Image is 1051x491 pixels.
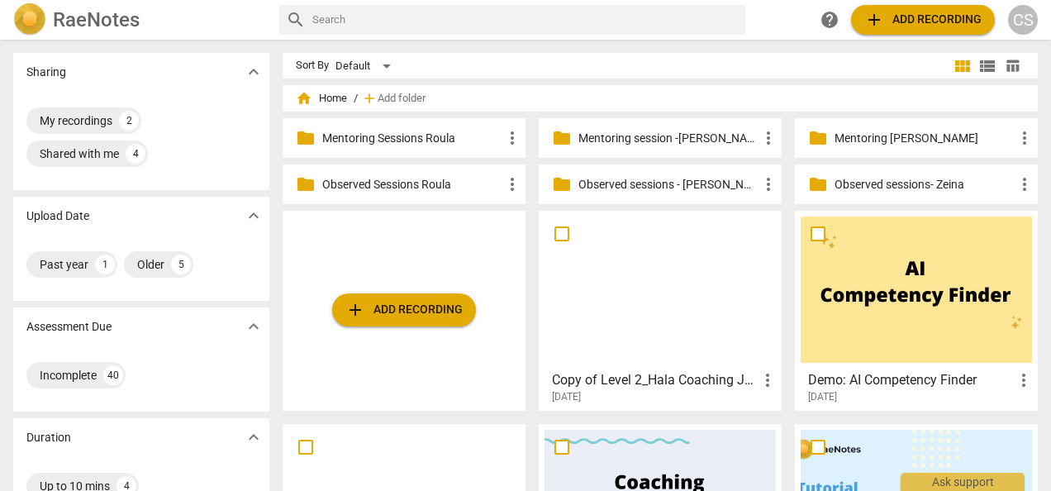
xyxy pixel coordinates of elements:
div: Default [335,53,397,79]
button: Show more [241,203,266,228]
span: expand_more [244,427,264,447]
input: Search [312,7,739,33]
span: help [820,10,839,30]
a: Demo: AI Competency Finder[DATE] [801,217,1032,403]
p: Mentoring Sessions Roula [322,130,502,147]
p: Sharing [26,64,66,81]
div: 40 [103,365,123,385]
span: more_vert [758,370,778,390]
button: Upload [332,293,476,327]
span: more_vert [502,174,522,194]
span: search [286,10,306,30]
div: My recordings [40,112,112,129]
div: 5 [171,255,191,274]
button: Table view [1000,54,1025,79]
span: table_chart [1005,58,1020,74]
span: add [864,10,884,30]
span: expand_more [244,62,264,82]
h2: RaeNotes [53,8,140,31]
p: Mentoring sessions Sandy [835,130,1015,147]
span: add [361,90,378,107]
span: more_vert [1015,174,1034,194]
p: Observed sessions - Sandy [578,176,759,193]
p: Mentoring session -Zeina [578,130,759,147]
span: more_vert [759,128,778,148]
span: folder [552,128,572,148]
a: Copy of Level 2_Hala Coaching Joelle_[DATE][DATE] [545,217,776,403]
div: 4 [126,144,145,164]
div: Older [137,256,164,273]
button: Show more [241,425,266,450]
span: expand_more [244,317,264,336]
h3: Demo: AI Competency Finder [808,370,1014,390]
span: expand_more [244,206,264,226]
span: folder [808,128,828,148]
span: Add recording [864,10,982,30]
button: CS [1008,5,1038,35]
span: folder [808,174,828,194]
span: more_vert [1015,128,1034,148]
div: 2 [119,111,139,131]
div: Shared with me [40,145,119,162]
div: Past year [40,256,88,273]
span: Home [296,90,347,107]
div: Incomplete [40,367,97,384]
a: Help [815,5,844,35]
span: folder [552,174,572,194]
div: Ask support [901,473,1025,491]
button: Upload [851,5,995,35]
button: Tile view [950,54,975,79]
span: add [345,300,365,320]
a: LogoRaeNotes [13,3,266,36]
span: [DATE] [552,390,581,404]
button: Show more [241,314,266,339]
p: Upload Date [26,207,89,225]
span: home [296,90,312,107]
span: more_vert [502,128,522,148]
img: Logo [13,3,46,36]
button: Show more [241,60,266,84]
span: more_vert [759,174,778,194]
p: Observed sessions- Zeina [835,176,1015,193]
span: folder [296,128,316,148]
span: view_list [977,56,997,76]
p: Duration [26,429,71,446]
span: view_module [953,56,973,76]
span: more_vert [1014,370,1034,390]
p: Assessment Due [26,318,112,336]
span: / [354,93,358,105]
span: [DATE] [808,390,837,404]
span: folder [296,174,316,194]
div: 1 [95,255,115,274]
span: Add folder [378,93,426,105]
h3: Copy of Level 2_Hala Coaching Joelle_23 May 2024 [552,370,758,390]
span: Add recording [345,300,463,320]
div: Sort By [296,60,329,72]
button: List view [975,54,1000,79]
p: Observed Sessions Roula [322,176,502,193]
